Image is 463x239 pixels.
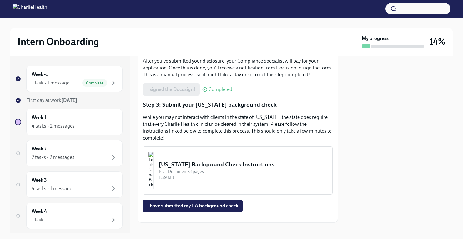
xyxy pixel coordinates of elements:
h3: 14% [429,36,445,47]
div: 1 task • 1 message [32,79,69,86]
h6: Week 2 [32,145,47,152]
a: Week -11 task • 1 messageComplete [15,66,123,92]
div: 1 task [32,216,43,223]
strong: [DATE] [61,97,77,103]
a: Week 34 tasks • 1 message [15,171,123,198]
div: 4 tasks • 1 message [32,185,72,192]
span: First day at work [26,97,77,103]
div: 4 tasks • 2 messages [32,123,75,130]
h2: Intern Onboarding [18,35,99,48]
h6: Week -1 [32,71,48,78]
h6: Week 1 [32,114,46,121]
div: 1.39 MB [159,175,327,181]
p: After you've submitted your disclosure, your Compliance Specialist will pay for your application.... [143,58,333,78]
a: Week 22 tasks • 2 messages [15,140,123,166]
p: While you may not interact with clients in the state of [US_STATE], the state does require that e... [143,114,333,141]
button: I have submitted my LA background check [143,200,243,212]
span: I have submitted my LA background check [147,203,238,209]
a: Week 41 task [15,203,123,229]
a: Week 14 tasks • 2 messages [15,109,123,135]
a: First day at work[DATE] [15,97,123,104]
h6: Week 3 [32,177,47,184]
img: CharlieHealth [13,4,47,14]
div: PDF Document • 3 pages [159,169,327,175]
button: [US_STATE] Background Check InstructionsPDF Document•3 pages1.39 MB [143,146,333,195]
div: 2 tasks • 2 messages [32,154,74,161]
span: Complete [82,81,107,85]
img: Louisiana Background Check Instructions [148,152,154,189]
h6: Week 4 [32,208,47,215]
span: Completed [209,87,232,92]
div: [US_STATE] Background Check Instructions [159,160,327,169]
strong: My progress [362,35,389,42]
p: Step 3: Submit your [US_STATE] background check [143,101,333,109]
